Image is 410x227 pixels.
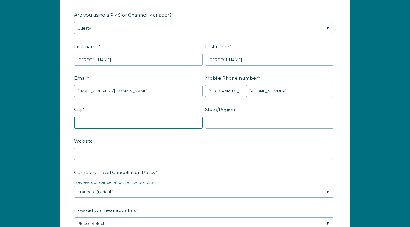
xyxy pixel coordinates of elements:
[74,180,154,185] a: Review our cancellation policy options
[74,105,83,114] span: City
[205,105,235,114] span: State/Region
[74,73,87,83] span: Email
[74,136,93,146] span: Website
[74,10,172,20] span: Are you using a PMS or Channel Manager?
[205,42,229,51] span: Last name
[205,73,258,83] span: Mobile Phone number
[74,168,156,177] span: Company-Level Cancellation Policy
[74,206,138,215] span: How did you hear about us?
[74,42,99,51] span: First name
